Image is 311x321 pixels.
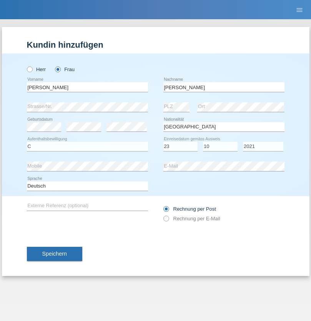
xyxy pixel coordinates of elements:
[163,206,216,212] label: Rechnung per Post
[163,216,168,225] input: Rechnung per E-Mail
[296,6,303,14] i: menu
[163,216,220,221] label: Rechnung per E-Mail
[292,7,307,12] a: menu
[27,67,46,72] label: Herr
[27,40,284,50] h1: Kundin hinzufügen
[55,67,75,72] label: Frau
[27,247,82,261] button: Speichern
[42,251,67,257] span: Speichern
[55,67,60,72] input: Frau
[27,67,32,72] input: Herr
[163,206,168,216] input: Rechnung per Post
